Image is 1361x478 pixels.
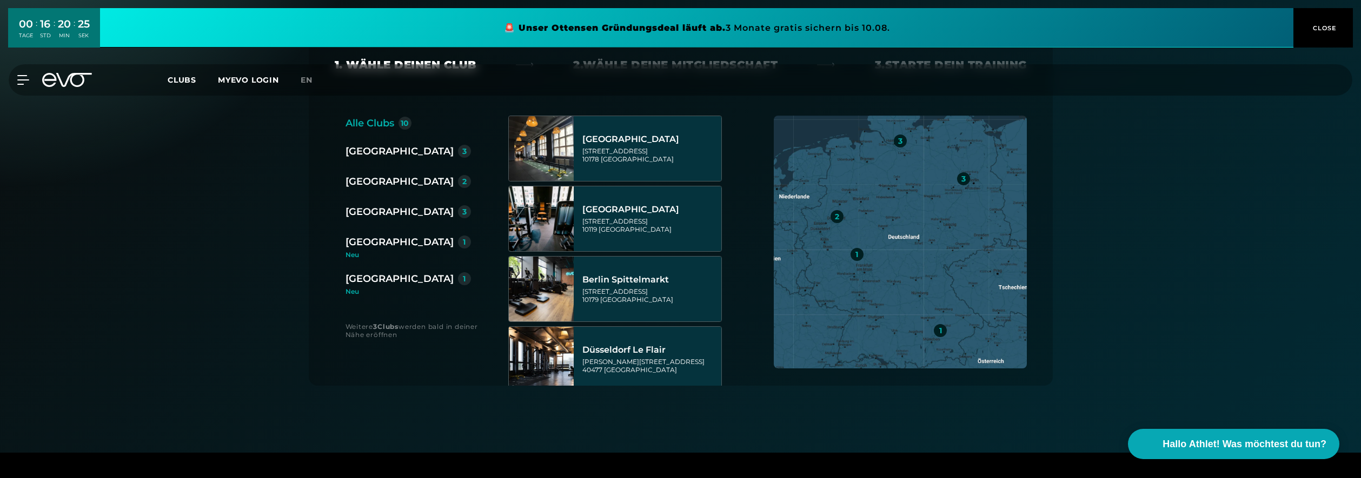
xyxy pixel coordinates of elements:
[168,75,218,85] a: Clubs
[939,327,942,334] div: 1
[168,75,196,85] span: Clubs
[19,32,33,39] div: TAGE
[346,271,454,286] div: [GEOGRAPHIC_DATA]
[582,345,718,355] div: Düsseldorf Le Flair
[462,208,467,216] div: 3
[898,137,902,145] div: 3
[58,16,71,32] div: 20
[582,217,718,233] div: [STREET_ADDRESS] 10119 [GEOGRAPHIC_DATA]
[462,147,467,155] div: 3
[1128,429,1339,459] button: Hallo Athlet! Was möchtest du tun?
[509,327,574,392] img: Düsseldorf Le Flair
[961,175,966,183] div: 3
[78,16,90,32] div: 25
[377,322,399,331] strong: Clubs
[1163,437,1326,452] span: Hallo Athlet! Was möchtest du tun?
[509,116,574,181] img: Berlin Alexanderplatz
[463,238,466,246] div: 1
[509,186,574,251] img: Berlin Rosenthaler Platz
[301,75,313,85] span: en
[346,204,454,219] div: [GEOGRAPHIC_DATA]
[582,147,718,163] div: [STREET_ADDRESS] 10178 [GEOGRAPHIC_DATA]
[74,17,75,46] div: :
[346,234,454,250] div: [GEOGRAPHIC_DATA]
[509,257,574,321] img: Berlin Spittelmarkt
[19,16,33,32] div: 00
[463,275,466,282] div: 1
[462,178,467,185] div: 2
[774,116,1027,368] img: map
[346,252,480,258] div: Neu
[218,75,279,85] a: MYEVO LOGIN
[1310,23,1337,33] span: CLOSE
[1293,8,1353,48] button: CLOSE
[346,116,394,131] div: Alle Clubs
[54,17,55,46] div: :
[582,204,718,215] div: [GEOGRAPHIC_DATA]
[346,144,454,159] div: [GEOGRAPHIC_DATA]
[582,358,718,374] div: [PERSON_NAME][STREET_ADDRESS] 40477 [GEOGRAPHIC_DATA]
[582,274,718,285] div: Berlin Spittelmarkt
[582,287,718,304] div: [STREET_ADDRESS] 10179 [GEOGRAPHIC_DATA]
[36,17,37,46] div: :
[301,74,326,86] a: en
[346,288,471,295] div: Neu
[40,16,51,32] div: 16
[835,213,839,220] div: 2
[58,32,71,39] div: MIN
[40,32,51,39] div: STD
[346,322,487,339] div: Weitere werden bald in deiner Nähe eröffnen
[78,32,90,39] div: SEK
[582,134,718,145] div: [GEOGRAPHIC_DATA]
[855,251,858,258] div: 1
[373,322,377,331] strong: 3
[346,174,454,189] div: [GEOGRAPHIC_DATA]
[401,119,409,127] div: 10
